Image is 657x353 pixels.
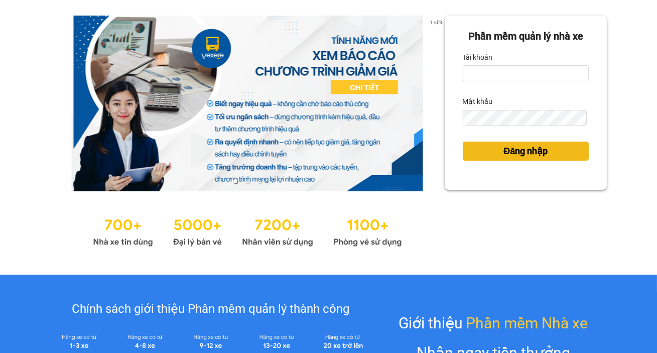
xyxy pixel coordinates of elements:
button: Đăng nhập [463,142,589,161]
span: Đăng nhập [503,144,548,158]
div: Chính sách giới thiệu Phần mềm quản lý thành công [46,300,376,319]
input: Tài khoản [463,65,589,81]
div: Phần mềm quản lý nhà xe [463,29,589,44]
div: Giới thiệu [399,311,588,335]
label: Mật khẩu [463,93,493,109]
button: next slide / item [431,16,445,191]
p: 1 of 3 [427,16,445,29]
li: slide item 2 [245,179,249,183]
li: slide item 3 [257,179,261,183]
span: Phần mềm Nhà xe [466,311,588,335]
img: Statistics.png [93,211,402,250]
button: previous slide / item [50,16,64,191]
input: Mật khẩu [463,110,587,126]
li: slide item 1 [233,179,237,183]
label: Tài khoản [463,49,493,65]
